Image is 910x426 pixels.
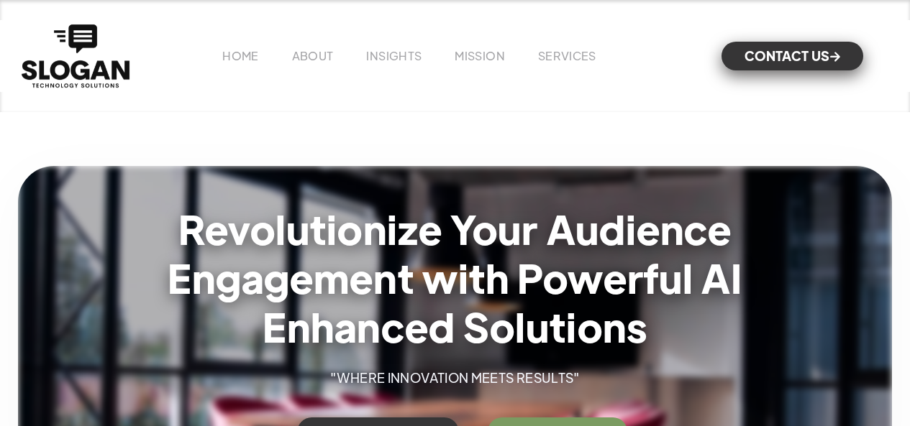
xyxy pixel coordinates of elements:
a: ABOUT [292,48,334,63]
p: "WHERE INNOVATION MEETS RESULTS" [270,367,640,389]
a: SERVICES [538,48,596,63]
a: HOME [222,48,258,63]
a: INSIGHTS [366,48,422,63]
a: CONTACT US [722,42,863,70]
a: home [18,21,133,91]
a: MISSION [455,48,505,63]
span:  [830,52,840,61]
h1: Revolutionize Your Audience Engagement with Powerful AI Enhanced Solutions [161,204,750,350]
